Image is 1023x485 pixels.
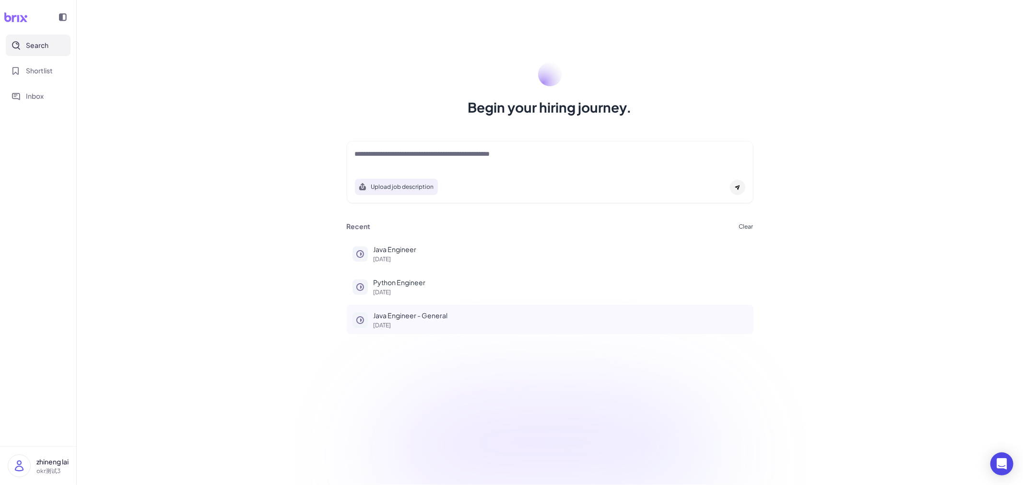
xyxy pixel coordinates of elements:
[347,222,371,231] h3: Recent
[8,455,30,477] img: user_logo.png
[26,66,53,76] span: Shortlist
[347,272,753,301] button: Python Engineer[DATE]
[374,277,748,288] p: Python Engineer
[6,60,71,81] button: Shortlist
[6,35,71,56] button: Search
[374,256,748,262] p: [DATE]
[36,457,69,467] p: zhineng lai
[374,311,748,321] p: Java Engineer - General
[374,244,748,254] p: Java Engineer
[374,323,748,328] p: [DATE]
[26,91,44,101] span: Inbox
[26,40,48,50] span: Search
[355,179,438,195] button: Search using job description
[739,224,753,230] button: Clear
[990,452,1013,475] div: Open Intercom Messenger
[6,85,71,107] button: Inbox
[374,289,748,295] p: [DATE]
[347,305,753,334] button: Java Engineer - General[DATE]
[36,467,69,475] p: okr测试3
[347,239,753,268] button: Java Engineer[DATE]
[468,98,632,117] h1: Begin your hiring journey.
